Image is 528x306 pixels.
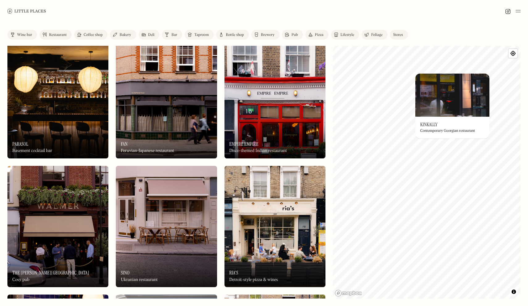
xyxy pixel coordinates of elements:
h3: Fan [121,141,128,147]
a: Pizza [305,30,329,40]
h3: Empire Empire [229,141,258,147]
a: Deli [139,30,160,40]
div: Ukranian restaurant [121,277,157,282]
a: Mapbox homepage [335,290,362,297]
img: Sino [116,166,217,287]
img: Kinkally [415,73,489,117]
h3: Ria's [229,270,238,276]
span: Toggle attribution [512,288,516,295]
a: Wine bar [7,30,37,40]
div: Contemporary Georgian restaurant [420,129,475,133]
div: Basement cocktail bar [12,148,52,153]
div: Peruvian-Japanese restaurant [121,148,174,153]
button: Toggle attribution [510,288,518,295]
div: Taproom [194,33,209,37]
div: Brewery [261,33,274,37]
h3: Kinkally [420,122,438,127]
div: Wine bar [17,33,32,37]
div: Disco-themed Indian restaurant [229,148,287,153]
a: Bottle shop [216,30,249,40]
a: Stores [390,30,408,40]
div: Deli [148,33,155,37]
div: Bakery [119,33,131,37]
a: KinkallyKinkallyKinkallyContemporary Georgian restaurant [415,73,489,138]
div: Bar [171,33,177,37]
a: Foliage [362,30,388,40]
img: Empire Empire [224,37,325,158]
a: Coffee shop [74,30,107,40]
img: Parasol [7,37,108,158]
a: Restaurant [40,30,72,40]
div: Detroit-style pizza & wines [229,277,278,282]
h3: Parasol [12,141,28,147]
div: Pub [291,33,298,37]
h3: The [PERSON_NAME][GEOGRAPHIC_DATA] [12,270,89,276]
button: Find my location [509,49,518,58]
img: Ria's [224,166,325,287]
a: FanFanFanPeruvian-Japanese restaurant [116,37,217,158]
a: Empire EmpireEmpire EmpireEmpire EmpireDisco-themed Indian restaurant [224,37,325,158]
div: Lifestyle [341,33,354,37]
div: Cosy pub [12,277,29,282]
img: Fan [116,37,217,158]
a: SinoSinoSinoUkranian restaurant [116,166,217,287]
h3: Sino [121,270,129,276]
a: Bakery [110,30,136,40]
div: Foliage [371,33,383,37]
div: Stores [393,33,403,37]
canvas: Map [333,46,521,299]
a: The Walmer CastleThe Walmer CastleThe [PERSON_NAME][GEOGRAPHIC_DATA]Cosy pub [7,166,108,287]
a: Ria'sRia'sRia'sDetroit-style pizza & wines [224,166,325,287]
div: Bottle shop [226,33,244,37]
img: The Walmer Castle [7,166,108,287]
a: Pub [282,30,303,40]
a: Bar [162,30,182,40]
div: Restaurant [49,33,67,37]
div: Pizza [315,33,324,37]
a: Taproom [185,30,214,40]
a: Lifestyle [331,30,359,40]
a: Brewery [251,30,279,40]
div: Coffee shop [84,33,103,37]
a: ParasolParasolParasolBasement cocktail bar [7,37,108,158]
